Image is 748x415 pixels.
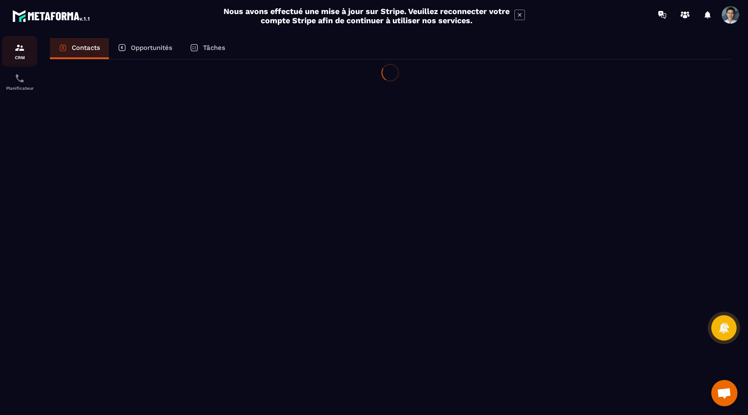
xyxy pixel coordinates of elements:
a: Opportunités [109,38,181,59]
p: Opportunités [131,44,172,52]
img: formation [14,42,25,53]
h2: Nous avons effectué une mise à jour sur Stripe. Veuillez reconnecter votre compte Stripe afin de ... [223,7,510,25]
img: scheduler [14,73,25,84]
a: Tâches [181,38,234,59]
p: Tâches [203,44,225,52]
p: Planificateur [2,86,37,91]
a: Ouvrir le chat [711,380,738,406]
a: Contacts [50,38,109,59]
a: formationformationCRM [2,36,37,67]
p: CRM [2,55,37,60]
p: Contacts [72,44,100,52]
a: schedulerschedulerPlanificateur [2,67,37,97]
img: logo [12,8,91,24]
